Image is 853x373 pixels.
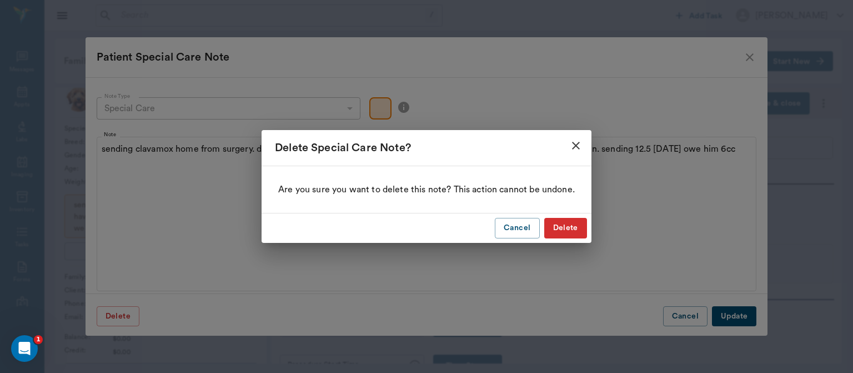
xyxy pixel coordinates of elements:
span: 1 [34,335,43,344]
button: Cancel [495,218,539,238]
button: close [565,135,587,157]
p: Are you sure you want to delete this note? This action cannot be undone. [278,183,575,196]
iframe: Intercom live chat [11,335,38,362]
h2: Delete Special Care Note? [262,130,428,166]
button: Delete [544,218,587,238]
